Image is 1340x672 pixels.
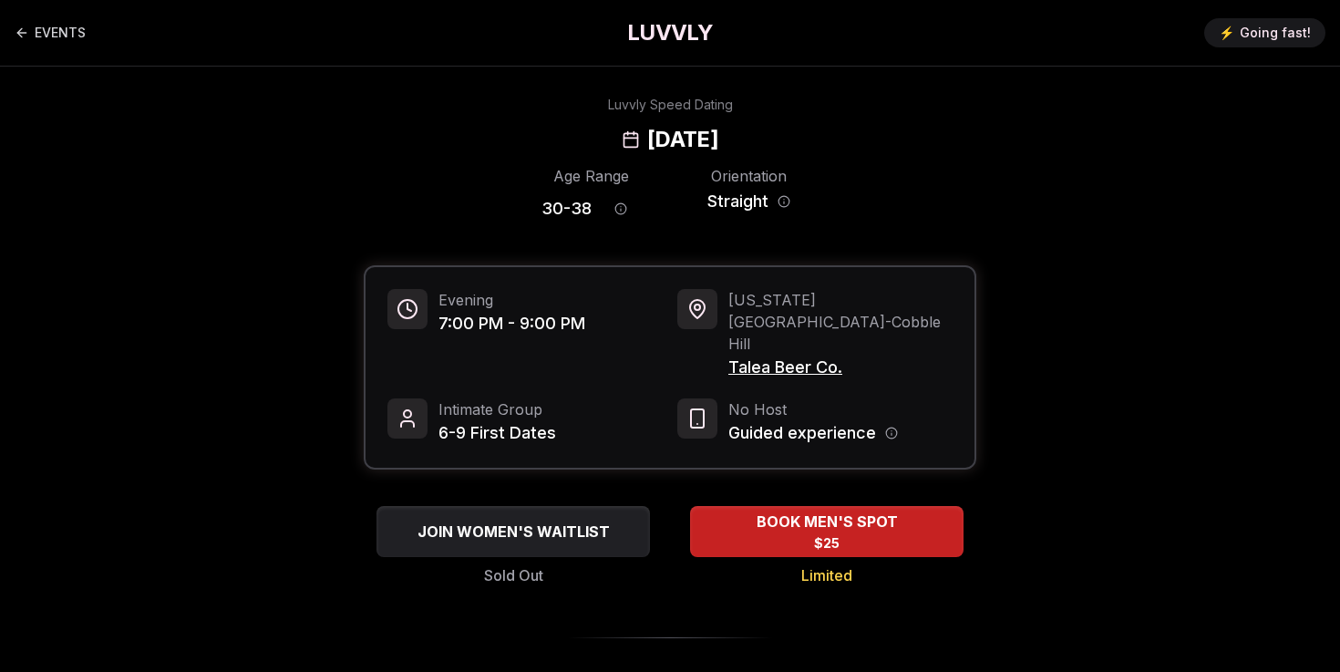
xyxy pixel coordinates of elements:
button: Age range information [601,189,641,229]
span: Intimate Group [438,398,556,420]
span: Talea Beer Co. [728,355,953,380]
span: JOIN WOMEN'S WAITLIST [414,521,613,543]
span: ⚡️ [1219,24,1234,42]
span: Limited [801,564,852,586]
button: Host information [885,427,898,439]
h2: [DATE] [647,125,718,154]
div: Orientation [699,165,799,187]
span: 30 - 38 [541,196,592,222]
span: 7:00 PM - 9:00 PM [438,311,585,336]
span: Sold Out [484,564,543,586]
button: BOOK MEN'S SPOT - Limited [690,506,964,557]
span: Going fast! [1240,24,1311,42]
div: Age Range [541,165,641,187]
a: Back to events [15,15,86,51]
span: Guided experience [728,420,876,446]
button: JOIN WOMEN'S WAITLIST - Sold Out [376,506,650,557]
div: Luvvly Speed Dating [608,96,733,114]
button: Orientation information [778,195,790,208]
span: [US_STATE][GEOGRAPHIC_DATA] - Cobble Hill [728,289,953,355]
span: 6-9 First Dates [438,420,556,446]
span: Straight [707,189,768,214]
a: LUVVLY [627,18,713,47]
span: $25 [814,534,840,553]
span: Evening [438,289,585,311]
span: No Host [728,398,898,420]
span: BOOK MEN'S SPOT [753,511,902,532]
